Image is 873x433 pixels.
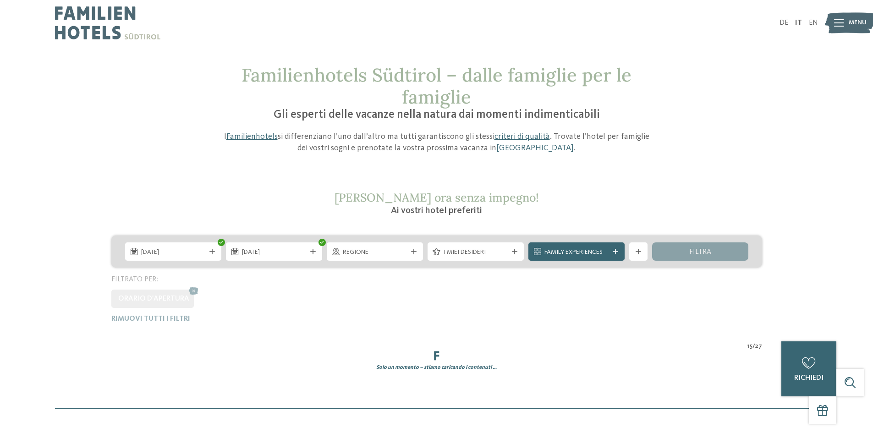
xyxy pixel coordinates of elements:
[809,19,818,27] a: EN
[242,248,306,257] span: [DATE]
[752,342,755,351] span: /
[747,342,752,351] span: 15
[104,364,769,372] div: Solo un momento – stiamo caricando i contenuti …
[141,248,205,257] span: [DATE]
[226,132,278,141] a: Familienhotels
[795,19,802,27] a: IT
[794,374,824,382] span: richiedi
[444,248,508,257] span: I miei desideri
[755,342,762,351] span: 27
[780,19,788,27] a: DE
[849,18,867,27] span: Menu
[242,63,631,109] span: Familienhotels Südtirol – dalle famiglie per le famiglie
[343,248,407,257] span: Regione
[494,132,550,141] a: criteri di qualità
[219,131,654,154] p: I si differenziano l’uno dall’altro ma tutti garantiscono gli stessi . Trovate l’hotel per famigl...
[391,206,482,215] span: Ai vostri hotel preferiti
[544,248,609,257] span: Family Experiences
[335,190,539,205] span: [PERSON_NAME] ora senza impegno!
[274,109,600,121] span: Gli esperti delle vacanze nella natura dai momenti indimenticabili
[781,341,836,396] a: richiedi
[496,144,574,152] a: [GEOGRAPHIC_DATA]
